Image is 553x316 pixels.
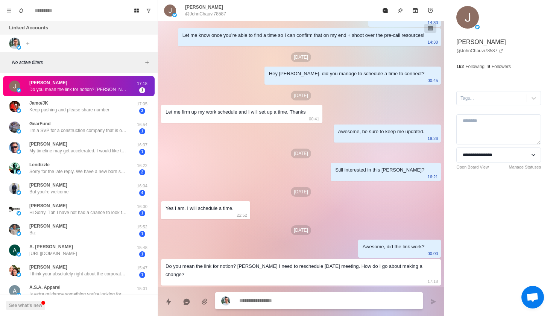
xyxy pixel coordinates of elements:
[29,202,67,209] p: [PERSON_NAME]
[12,59,143,66] p: No active filters
[29,188,68,195] p: But you're welcome
[133,224,152,230] p: 15:52
[139,190,145,196] span: 4
[133,163,152,169] p: 16:22
[139,128,145,134] span: 1
[9,183,20,194] img: picture
[17,45,21,50] img: picture
[492,63,511,70] p: Followers
[3,5,15,17] button: Menu
[335,166,424,174] div: Still interested in this [PERSON_NAME]?
[456,164,489,170] a: Open Board View
[17,108,21,113] img: picture
[29,182,67,188] p: [PERSON_NAME]
[428,134,438,143] p: 19:26
[133,286,152,292] p: 15:01
[456,38,506,47] p: [PERSON_NAME]
[9,285,20,296] img: picture
[475,25,480,29] img: picture
[29,250,77,257] p: [URL][DOMAIN_NAME]
[17,88,21,93] img: picture
[29,86,127,93] p: Do you mean the link for notion? [PERSON_NAME] I need to reschedule [DATE] meeting. How do I go a...
[133,101,152,107] p: 17:05
[428,38,438,46] p: 14:30
[143,5,155,17] button: Show unread conversations
[29,161,50,168] p: Lendizzle
[133,142,152,148] p: 16:37
[143,58,152,67] button: Add filters
[509,164,541,170] a: Manage Statuses
[139,108,145,114] span: 3
[29,223,67,229] p: [PERSON_NAME]
[423,3,438,18] button: Add reminder
[139,169,145,175] span: 2
[9,24,48,32] p: Linked Accounts
[133,122,152,128] p: 16:54
[29,168,127,175] p: Sorry for the late reply. We have a new born son and life is life. Thank you for always sharing y...
[9,81,20,92] img: picture
[309,115,319,123] p: 00:41
[139,210,145,216] span: 1
[9,204,20,215] img: picture
[17,149,21,154] img: picture
[197,294,212,309] button: Add media
[166,108,306,116] div: Let me firm up my work schedule and I will set up a time. Thanks
[15,5,27,17] button: Notifications
[29,209,127,216] p: Hi Sorry. Tbh I have not had a chance to look this over. Working 2 jobs, actually. But I will. In...
[456,47,503,54] a: @JohnChauvi78587
[131,5,143,17] button: Board View
[9,163,20,174] img: picture
[9,224,20,235] img: picture
[6,301,45,310] button: See what's new
[488,63,490,70] p: 9
[29,229,36,236] p: Biz
[179,294,194,309] button: Reply with AI
[164,5,176,17] img: picture
[291,225,311,235] p: [DATE]
[9,122,20,133] img: picture
[378,3,393,18] button: Mark as read
[29,127,127,134] p: I’m a SVP for a construction company that is owned by a capital investment group. I’m interested ...
[139,272,145,278] span: 1
[428,173,438,181] p: 16:21
[17,293,21,297] img: picture
[17,252,21,257] img: picture
[29,106,109,113] p: Keep pushing and please share number
[521,286,544,308] div: Open chat
[9,245,20,256] img: picture
[221,296,230,305] img: picture
[133,204,152,210] p: 16:00
[408,3,423,18] button: Archive
[133,183,152,189] p: 16:04
[291,91,311,100] p: [DATE]
[17,231,21,236] img: picture
[269,70,424,78] div: Hey [PERSON_NAME], did you manage to schedule a time to connect?
[428,76,438,85] p: 00:45
[185,11,226,17] p: @JohnChauvi78587
[23,39,32,48] button: Add account
[291,149,311,158] p: [DATE]
[166,262,424,279] div: Do you mean the link for notion? [PERSON_NAME] I need to reschedule [DATE] meeting. How do I go a...
[29,79,67,86] p: [PERSON_NAME]
[29,284,61,291] p: A.S.A. Apparel
[29,100,48,106] p: Jamo/JK
[9,142,20,153] img: picture
[29,141,67,147] p: [PERSON_NAME]
[133,245,152,251] p: 15:48
[338,128,425,136] div: Awesome, be sure to keep me updated.
[428,249,438,258] p: 00:00
[456,63,464,70] p: 162
[17,129,21,134] img: picture
[29,120,51,127] p: GearFund
[29,291,127,298] p: Is extra guidance something you're looking for at the moment?
[29,243,73,250] p: A. [PERSON_NAME]
[133,265,152,271] p: 15:47
[17,272,21,277] img: picture
[426,294,441,309] button: Send message
[465,63,485,70] p: Following
[139,251,145,257] span: 1
[291,187,311,197] p: [DATE]
[456,6,479,29] img: picture
[182,31,424,39] div: Let me know once you’re able to find a time so I can confirm that on my end + shoot over the pre-...
[17,170,21,175] img: picture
